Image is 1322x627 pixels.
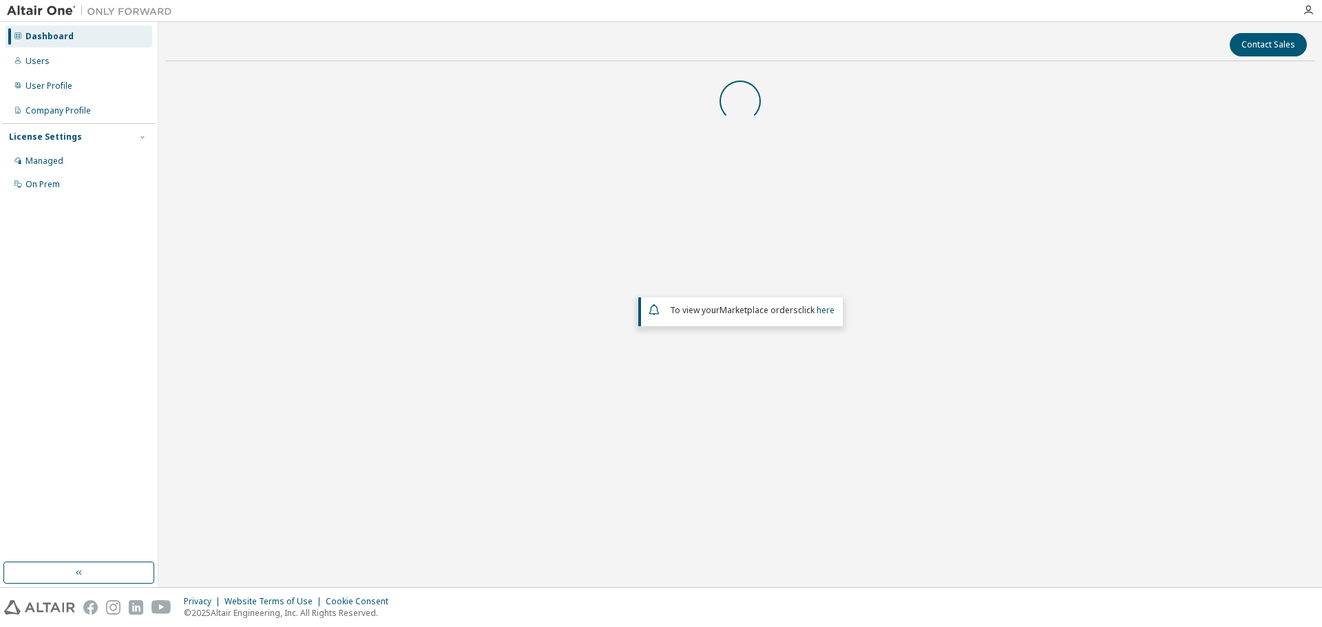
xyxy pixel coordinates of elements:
[9,131,82,142] div: License Settings
[4,600,75,615] img: altair_logo.svg
[817,304,835,316] a: here
[25,156,63,167] div: Managed
[129,600,143,615] img: linkedin.svg
[25,179,60,190] div: On Prem
[25,81,72,92] div: User Profile
[25,31,74,42] div: Dashboard
[326,596,397,607] div: Cookie Consent
[106,600,120,615] img: instagram.svg
[184,596,224,607] div: Privacy
[1230,33,1307,56] button: Contact Sales
[7,4,179,18] img: Altair One
[184,607,397,619] p: © 2025 Altair Engineering, Inc. All Rights Reserved.
[83,600,98,615] img: facebook.svg
[720,304,798,316] em: Marketplace orders
[25,56,50,67] div: Users
[25,105,91,116] div: Company Profile
[224,596,326,607] div: Website Terms of Use
[670,304,835,316] span: To view your click
[151,600,171,615] img: youtube.svg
